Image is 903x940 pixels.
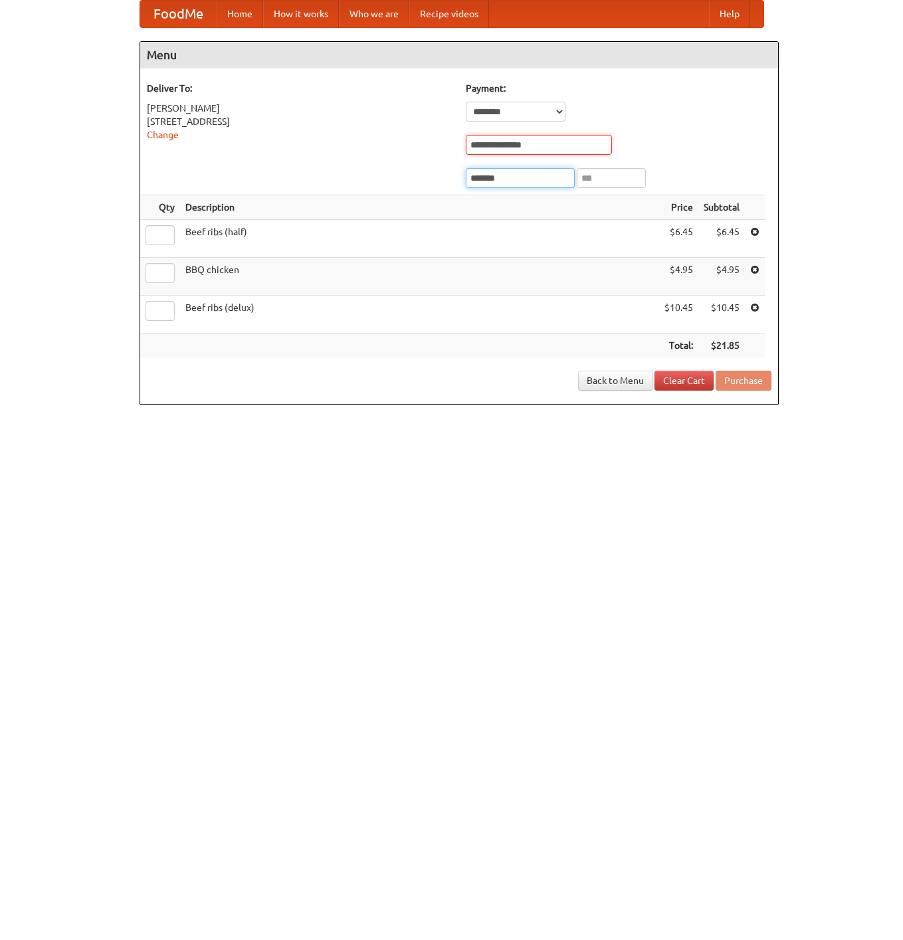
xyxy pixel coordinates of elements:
[654,371,714,391] a: Clear Cart
[698,220,745,258] td: $6.45
[180,220,659,258] td: Beef ribs (half)
[659,195,698,220] th: Price
[180,296,659,333] td: Beef ribs (delux)
[698,195,745,220] th: Subtotal
[263,1,339,27] a: How it works
[409,1,489,27] a: Recipe videos
[147,102,452,115] div: [PERSON_NAME]
[140,1,217,27] a: FoodMe
[698,258,745,296] td: $4.95
[147,130,179,140] a: Change
[698,333,745,358] th: $21.85
[578,371,652,391] a: Back to Menu
[709,1,750,27] a: Help
[659,220,698,258] td: $6.45
[466,82,771,95] h5: Payment:
[140,195,180,220] th: Qty
[659,333,698,358] th: Total:
[180,195,659,220] th: Description
[140,42,778,68] h4: Menu
[659,258,698,296] td: $4.95
[147,115,452,128] div: [STREET_ADDRESS]
[147,82,452,95] h5: Deliver To:
[339,1,409,27] a: Who we are
[698,296,745,333] td: $10.45
[180,258,659,296] td: BBQ chicken
[659,296,698,333] td: $10.45
[716,371,771,391] button: Purchase
[217,1,263,27] a: Home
